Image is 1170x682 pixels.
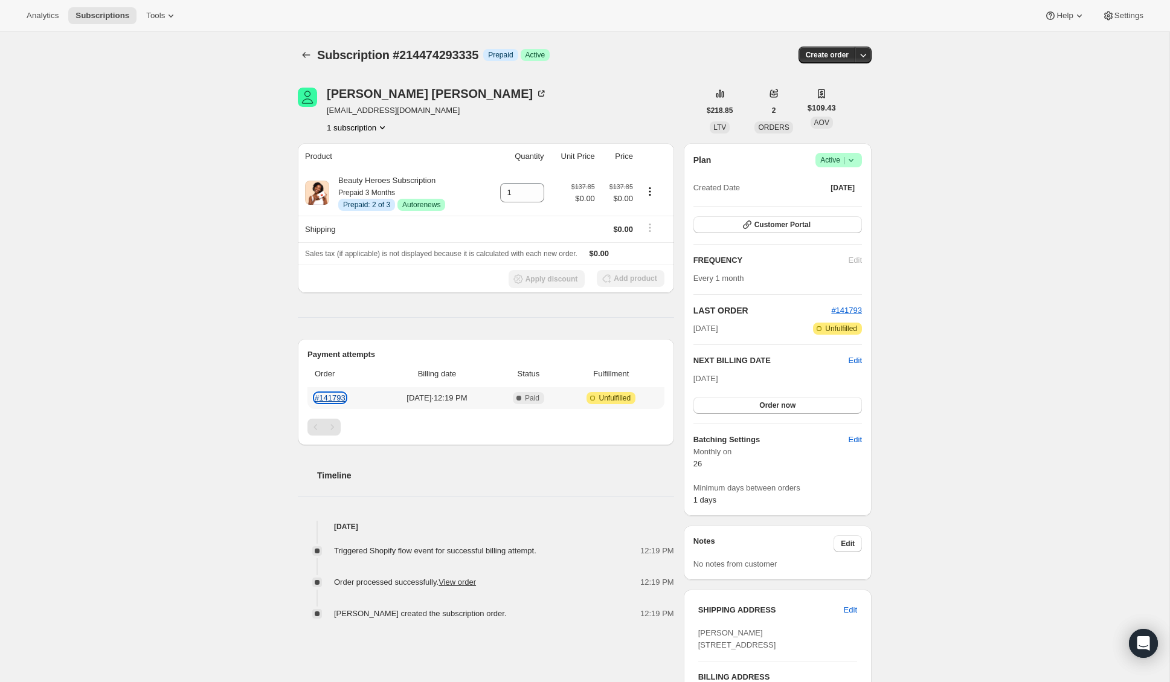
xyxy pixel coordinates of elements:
[334,546,536,555] span: Triggered Shopify flow event for successful billing attempt.
[484,143,548,170] th: Quantity
[799,47,856,63] button: Create order
[1056,11,1073,21] span: Help
[814,118,829,127] span: AOV
[759,401,796,410] span: Order now
[76,11,129,21] span: Subscriptions
[640,185,660,198] button: Product actions
[317,469,674,481] h2: Timeline
[68,7,137,24] button: Subscriptions
[841,539,855,548] span: Edit
[693,397,862,414] button: Order now
[693,304,832,317] h2: LAST ORDER
[693,182,740,194] span: Created Date
[298,521,674,533] h4: [DATE]
[758,123,789,132] span: ORDERS
[693,274,744,283] span: Every 1 month
[765,102,783,119] button: 2
[640,221,660,234] button: Shipping actions
[334,577,476,587] span: Order processed successfully.
[327,88,547,100] div: [PERSON_NAME] [PERSON_NAME]
[525,393,539,403] span: Paid
[548,143,599,170] th: Unit Price
[698,604,844,616] h3: SHIPPING ADDRESS
[693,446,862,458] span: Monthly on
[693,154,712,166] h2: Plan
[640,576,674,588] span: 12:19 PM
[754,220,811,230] span: Customer Portal
[693,482,862,494] span: Minimum days between orders
[317,48,478,62] span: Subscription #214474293335
[841,430,869,449] button: Edit
[806,50,849,60] span: Create order
[571,183,595,190] small: $137.85
[707,106,733,115] span: $218.85
[693,495,716,504] span: 1 days
[382,392,492,404] span: [DATE] · 12:19 PM
[1037,7,1092,24] button: Help
[307,349,664,361] h2: Payment attempts
[298,143,484,170] th: Product
[599,143,637,170] th: Price
[298,216,484,242] th: Shipping
[693,434,849,446] h6: Batching Settings
[315,393,346,402] a: #141793
[808,102,836,114] span: $109.43
[599,393,631,403] span: Unfulfilled
[334,609,506,618] span: [PERSON_NAME] created the subscription order.
[713,123,726,132] span: LTV
[693,559,777,568] span: No notes from customer
[305,249,577,258] span: Sales tax (if applicable) is not displayed because it is calculated with each new order.
[571,193,595,205] span: $0.00
[146,11,165,21] span: Tools
[640,545,674,557] span: 12:19 PM
[844,604,857,616] span: Edit
[526,50,545,60] span: Active
[329,175,445,211] div: Beauty Heroes Subscription
[1095,7,1151,24] button: Settings
[499,368,558,380] span: Status
[298,47,315,63] button: Subscriptions
[305,181,329,205] img: product img
[327,121,388,134] button: Product actions
[693,459,702,468] span: 26
[693,254,849,266] h2: FREQUENCY
[831,183,855,193] span: [DATE]
[843,155,845,165] span: |
[693,323,718,335] span: [DATE]
[1129,629,1158,658] div: Open Intercom Messenger
[307,419,664,436] nav: Pagination
[609,183,633,190] small: $137.85
[693,355,849,367] h2: NEXT BILLING DATE
[820,154,857,166] span: Active
[823,179,862,196] button: [DATE]
[613,225,633,234] span: $0.00
[640,608,674,620] span: 12:19 PM
[849,355,862,367] button: Edit
[338,188,395,197] small: Prepaid 3 Months
[693,535,834,552] h3: Notes
[849,434,862,446] span: Edit
[382,368,492,380] span: Billing date
[27,11,59,21] span: Analytics
[488,50,513,60] span: Prepaid
[565,368,657,380] span: Fulfillment
[327,105,547,117] span: [EMAIL_ADDRESS][DOMAIN_NAME]
[298,88,317,107] span: Gabriela Orantes
[698,628,776,649] span: [PERSON_NAME] [STREET_ADDRESS]
[590,249,609,258] span: $0.00
[772,106,776,115] span: 2
[831,306,862,315] a: #141793
[402,200,440,210] span: Autorenews
[343,200,390,210] span: Prepaid: 2 of 3
[837,600,864,620] button: Edit
[439,577,476,587] a: View order
[307,361,379,387] th: Order
[693,216,862,233] button: Customer Portal
[139,7,184,24] button: Tools
[831,304,862,317] button: #141793
[825,324,857,333] span: Unfulfilled
[834,535,862,552] button: Edit
[19,7,66,24] button: Analytics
